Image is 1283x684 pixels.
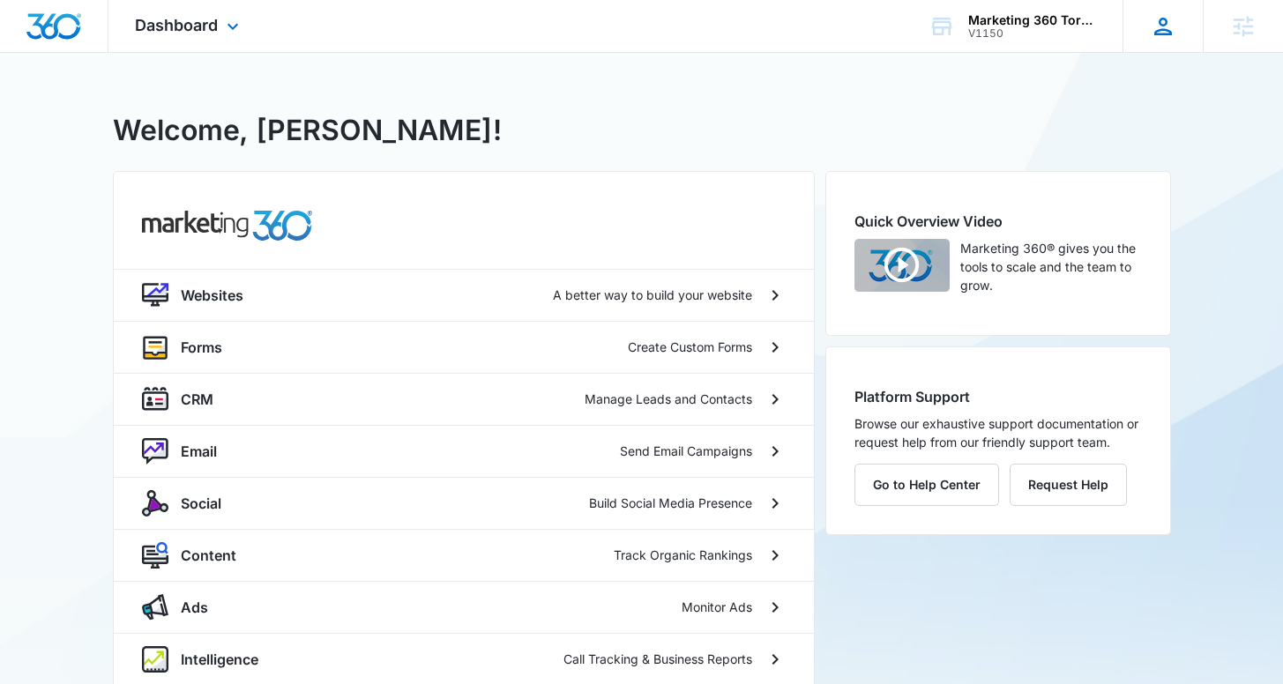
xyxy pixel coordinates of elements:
[181,597,208,618] p: Ads
[181,649,258,670] p: Intelligence
[553,286,752,304] p: A better way to build your website
[854,211,1142,232] h2: Quick Overview Video
[142,438,168,465] img: nurture
[854,464,999,506] button: Go to Help Center
[114,477,814,529] a: socialSocialBuild Social Media Presence
[142,334,168,361] img: forms
[114,529,814,581] a: contentContentTrack Organic Rankings
[854,239,950,292] img: Quick Overview Video
[628,338,752,356] p: Create Custom Forms
[114,373,814,425] a: crmCRMManage Leads and Contacts
[563,650,752,668] p: Call Tracking & Business Reports
[968,27,1097,40] div: account id
[1010,464,1127,506] button: Request Help
[135,16,218,34] span: Dashboard
[620,442,752,460] p: Send Email Campaigns
[585,390,752,408] p: Manage Leads and Contacts
[114,581,814,633] a: adsAdsMonitor Ads
[854,414,1142,451] p: Browse our exhaustive support documentation or request help from our friendly support team.
[113,109,502,152] h1: Welcome, [PERSON_NAME]!
[114,269,814,321] a: websiteWebsitesA better way to build your website
[142,490,168,517] img: social
[181,493,221,514] p: Social
[181,389,213,410] p: CRM
[181,337,222,358] p: Forms
[968,13,1097,27] div: account name
[589,494,752,512] p: Build Social Media Presence
[142,542,168,569] img: content
[181,545,236,566] p: Content
[142,386,168,413] img: crm
[614,546,752,564] p: Track Organic Rankings
[142,594,168,621] img: ads
[181,441,217,462] p: Email
[854,477,1010,492] a: Go to Help Center
[960,239,1142,294] p: Marketing 360® gives you the tools to scale and the team to grow.
[142,282,168,309] img: website
[181,285,243,306] p: Websites
[142,646,168,673] img: intelligence
[114,425,814,477] a: nurtureEmailSend Email Campaigns
[114,321,814,373] a: formsFormsCreate Custom Forms
[854,386,1142,407] h2: Platform Support
[1010,477,1127,492] a: Request Help
[142,211,313,241] img: common.products.marketing.title
[682,598,752,616] p: Monitor Ads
